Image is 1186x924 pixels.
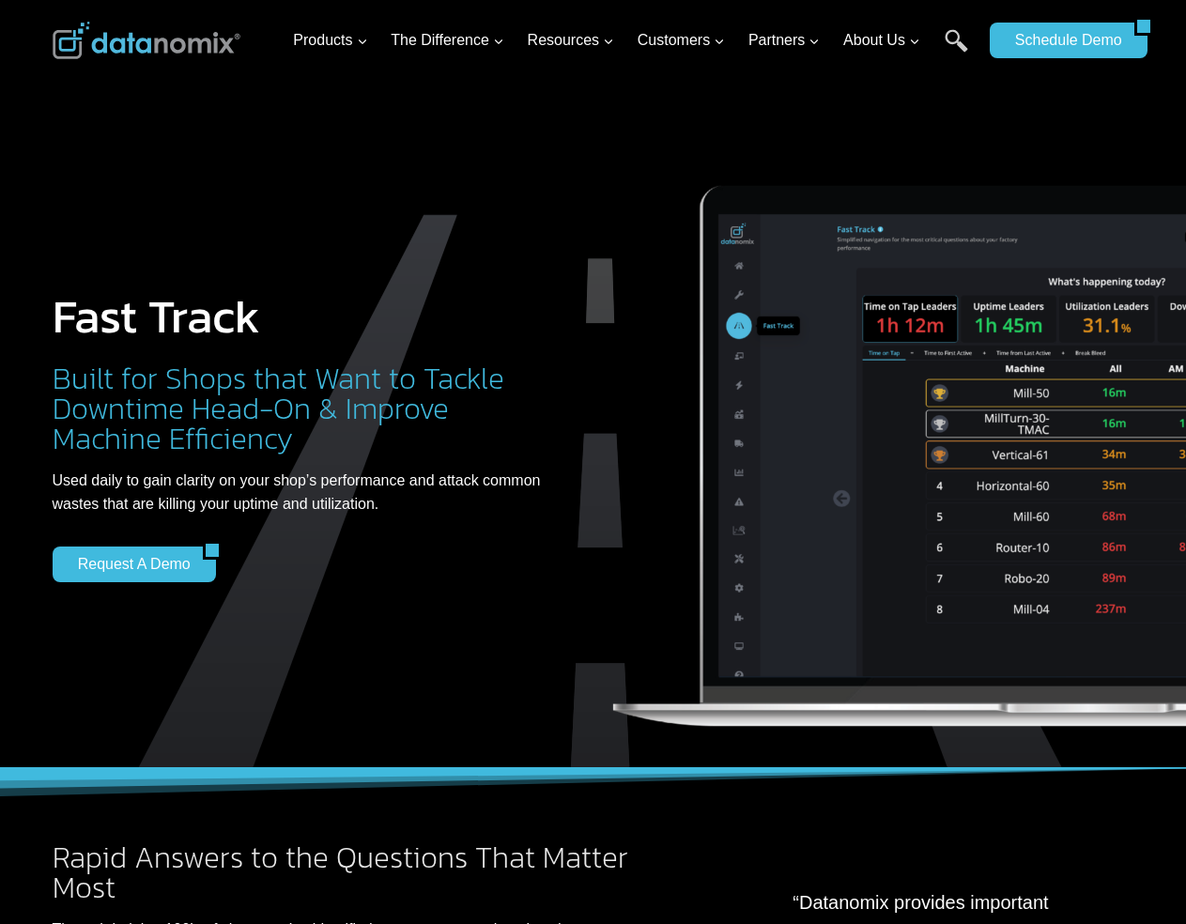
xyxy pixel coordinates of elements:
[53,22,240,59] img: Datanomix
[53,469,550,516] p: Used daily to gain clarity on your shop’s performance and attack common wastes that are killing y...
[293,28,367,53] span: Products
[843,28,920,53] span: About Us
[945,29,968,71] a: Search
[638,28,725,53] span: Customers
[748,28,820,53] span: Partners
[53,293,550,340] h1: Fast Track
[990,23,1134,58] a: Schedule Demo
[391,28,504,53] span: The Difference
[528,28,614,53] span: Resources
[285,10,980,71] nav: Primary Navigation
[53,842,696,902] h2: Rapid Answers to the Questions That Matter Most
[53,547,203,582] a: Request a Demo
[9,592,311,915] iframe: Popup CTA
[53,363,550,454] h2: Built for Shops that Want to Tackle Downtime Head-On & Improve Machine Efficiency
